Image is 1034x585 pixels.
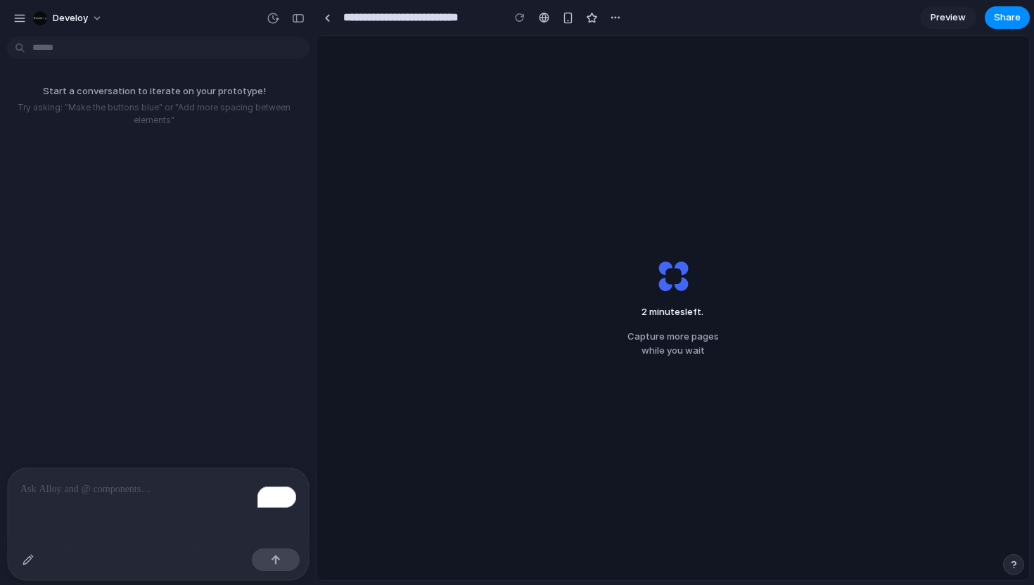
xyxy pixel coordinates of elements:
span: Develoy [53,11,88,25]
button: Share [985,6,1030,29]
p: Start a conversation to iterate on your prototype! [6,84,302,98]
span: Share [994,11,1021,25]
span: Capture more pages while you wait [627,330,719,357]
button: Develoy [27,7,110,30]
span: Preview [931,11,966,25]
p: Try asking: "Make the buttons blue" or "Add more spacing between elements" [6,101,302,127]
span: 2 [642,306,647,317]
span: minutes left . [634,305,712,319]
a: Preview [920,6,976,29]
div: To enrich screen reader interactions, please activate Accessibility in Grammarly extension settings [8,468,309,543]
